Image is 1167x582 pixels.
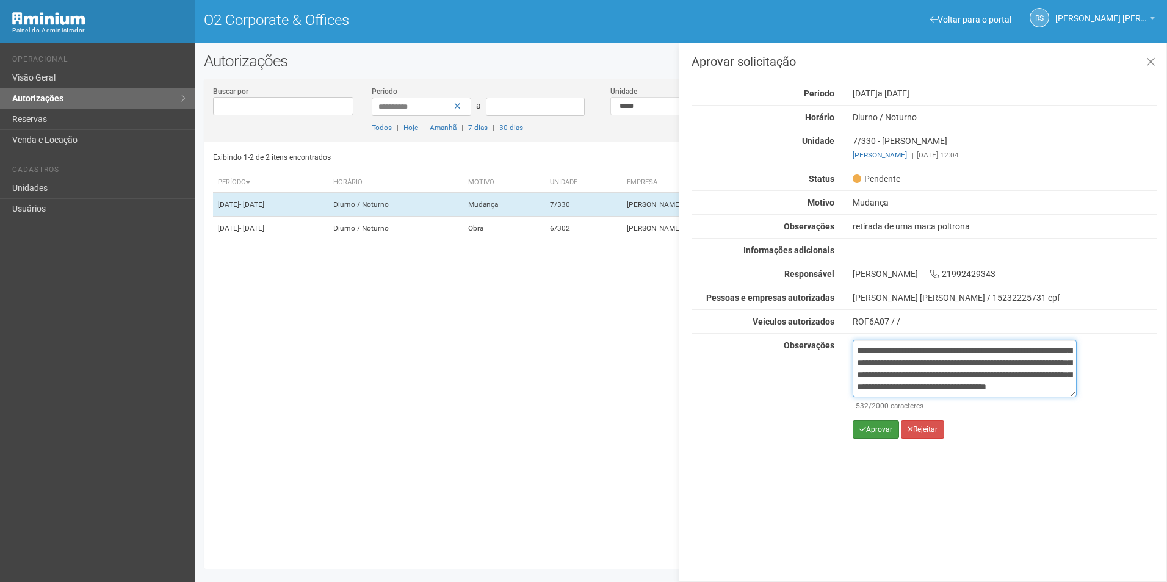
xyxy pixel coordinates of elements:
[213,193,329,217] td: [DATE]
[1138,49,1163,76] a: Fechar
[784,340,834,350] strong: Observações
[493,123,494,132] span: |
[809,174,834,184] strong: Status
[743,245,834,255] strong: Informações adicionais
[476,101,481,110] span: a
[844,268,1166,279] div: [PERSON_NAME] 21992429343
[468,123,488,132] a: 7 dias
[12,55,186,68] li: Operacional
[622,217,847,240] td: [PERSON_NAME] ADVOGADOS
[805,112,834,122] strong: Horário
[856,401,869,410] span: 532
[853,151,907,159] a: [PERSON_NAME]
[784,221,834,231] strong: Observações
[753,317,834,326] strong: Veículos autorizados
[853,173,900,184] span: Pendente
[328,217,463,240] td: Diurno / Noturno
[1055,15,1155,25] a: [PERSON_NAME] [PERSON_NAME]
[204,12,672,28] h1: O2 Corporate & Offices
[692,56,1157,68] h3: Aprovar solicitação
[423,123,425,132] span: |
[844,221,1166,232] div: retirada de uma maca poltrona
[213,148,677,167] div: Exibindo 1-2 de 2 itens encontrados
[802,136,834,146] strong: Unidade
[403,123,418,132] a: Hoje
[853,292,1157,303] div: [PERSON_NAME] [PERSON_NAME] / 15232225731 cpf
[844,112,1166,123] div: Diurno / Noturno
[239,224,264,232] span: - [DATE]
[239,200,264,209] span: - [DATE]
[844,88,1166,99] div: [DATE]
[204,52,1158,70] h2: Autorizações
[912,151,914,159] span: |
[784,269,834,279] strong: Responsável
[430,123,457,132] a: Amanhã
[853,420,899,439] button: Aprovar
[622,173,847,193] th: Empresa
[610,86,637,97] label: Unidade
[463,217,545,240] td: Obra
[545,173,622,193] th: Unidade
[930,15,1011,24] a: Voltar para o portal
[853,149,1157,160] div: [DATE] 12:04
[328,193,463,217] td: Diurno / Noturno
[499,123,523,132] a: 30 dias
[328,173,463,193] th: Horário
[853,316,1157,327] div: ROF6A07 / /
[12,12,85,25] img: Minium
[213,217,329,240] td: [DATE]
[372,86,397,97] label: Período
[804,88,834,98] strong: Período
[461,123,463,132] span: |
[372,123,392,132] a: Todos
[901,420,944,439] button: Rejeitar
[808,198,834,207] strong: Motivo
[844,197,1166,208] div: Mudança
[545,193,622,217] td: 7/330
[1055,2,1147,23] span: Rayssa Soares Ribeiro
[622,193,847,217] td: [PERSON_NAME]
[463,193,545,217] td: Mudança
[844,135,1166,160] div: 7/330 - [PERSON_NAME]
[463,173,545,193] th: Motivo
[12,165,186,178] li: Cadastros
[397,123,399,132] span: |
[213,86,248,97] label: Buscar por
[856,400,1074,411] div: /2000 caracteres
[12,25,186,36] div: Painel do Administrador
[706,293,834,303] strong: Pessoas e empresas autorizadas
[1030,8,1049,27] a: RS
[213,173,329,193] th: Período
[878,88,909,98] span: a [DATE]
[545,217,622,240] td: 6/302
